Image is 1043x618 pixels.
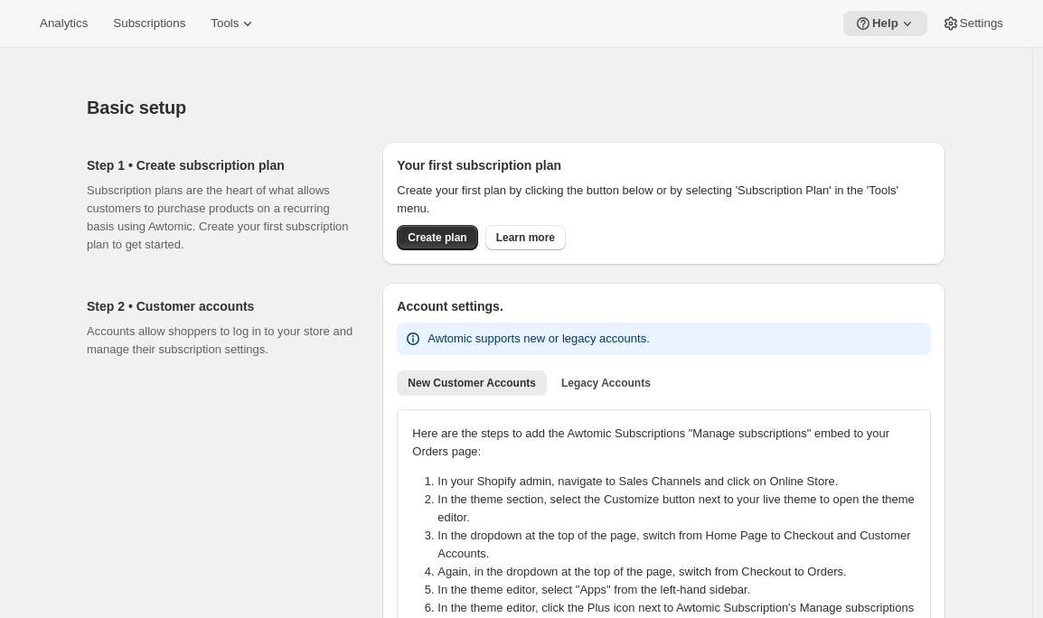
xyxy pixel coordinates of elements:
[113,16,185,31] span: Subscriptions
[550,370,662,396] button: Legacy Accounts
[437,491,926,527] li: In the theme section, select the Customize button next to your live theme to open the theme editor.
[437,563,926,581] li: Again, in the dropdown at the top of the page, switch from Checkout to Orders.
[211,16,239,31] span: Tools
[437,581,926,599] li: In the theme editor, select "Apps" from the left-hand sidebar.
[397,370,547,396] button: New Customer Accounts
[437,473,926,491] li: In your Shopify admin, navigate to Sales Channels and click on Online Store.
[87,156,353,174] h2: Step 1 • Create subscription plan
[397,156,931,174] h2: Your first subscription plan
[561,376,651,390] span: Legacy Accounts
[87,182,353,254] p: Subscription plans are the heart of what allows customers to purchase products on a recurring bas...
[408,376,536,390] span: New Customer Accounts
[496,230,555,245] span: Learn more
[843,11,927,36] button: Help
[87,323,353,359] p: Accounts allow shoppers to log in to your store and manage their subscription settings.
[437,527,926,563] li: In the dropdown at the top of the page, switch from Home Page to Checkout and Customer Accounts.
[960,16,1003,31] span: Settings
[40,16,88,31] span: Analytics
[931,11,1014,36] button: Settings
[872,16,898,31] span: Help
[412,425,916,461] p: Here are the steps to add the Awtomic Subscriptions "Manage subscriptions" embed to your Orders p...
[485,225,566,250] a: Learn more
[200,11,268,36] button: Tools
[102,11,196,36] button: Subscriptions
[428,330,649,348] p: Awtomic supports new or legacy accounts.
[397,182,931,218] p: Create your first plan by clicking the button below or by selecting 'Subscription Plan' in the 'T...
[87,98,186,117] span: Basic setup
[87,297,353,315] h2: Step 2 • Customer accounts
[397,297,931,315] h2: Account settings.
[408,230,466,245] span: Create plan
[397,225,477,250] button: Create plan
[29,11,99,36] button: Analytics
